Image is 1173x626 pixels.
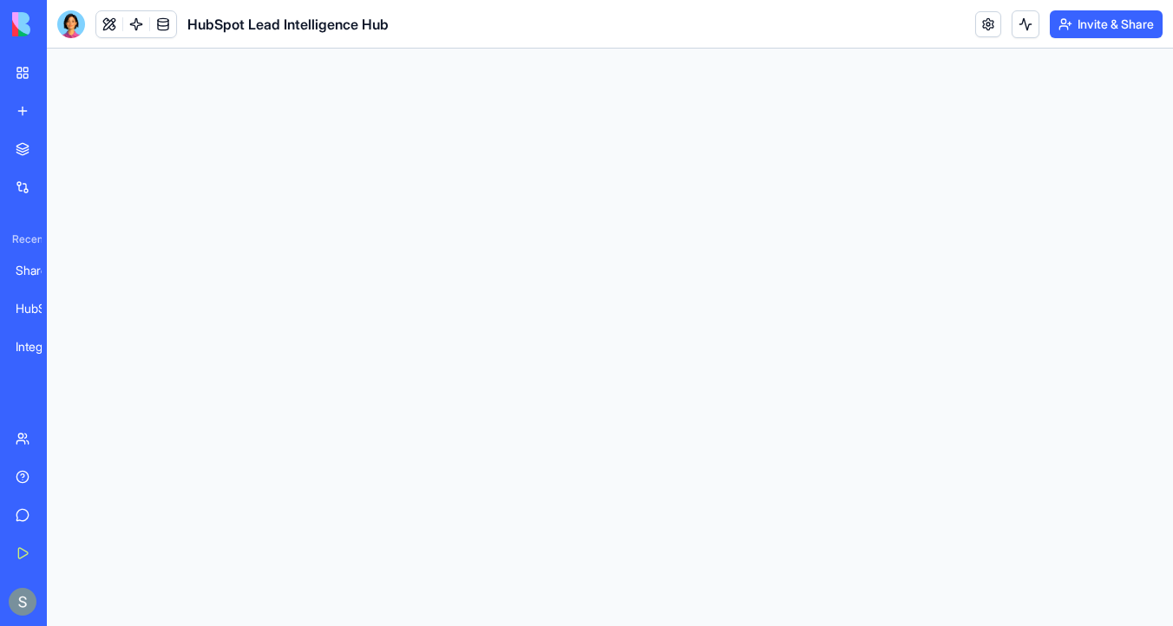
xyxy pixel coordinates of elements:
span: HubSpot Lead Intelligence Hub [187,14,389,35]
img: ACg8ocKnDTHbS00rqwWSHQfXf8ia04QnQtz5EDX_Ef5UNrjqV-k=s96-c [9,588,36,616]
div: Integration Helper Tool [16,338,64,355]
span: Recent [5,232,42,246]
button: Invite & Share [1050,10,1163,38]
img: logo [12,12,120,36]
a: Integration Helper Tool [5,329,75,364]
div: HubSpot Lead Intelligence Hub [16,300,64,317]
a: SharePoint [5,253,75,288]
a: HubSpot Lead Intelligence Hub [5,291,75,326]
div: SharePoint [16,262,64,279]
